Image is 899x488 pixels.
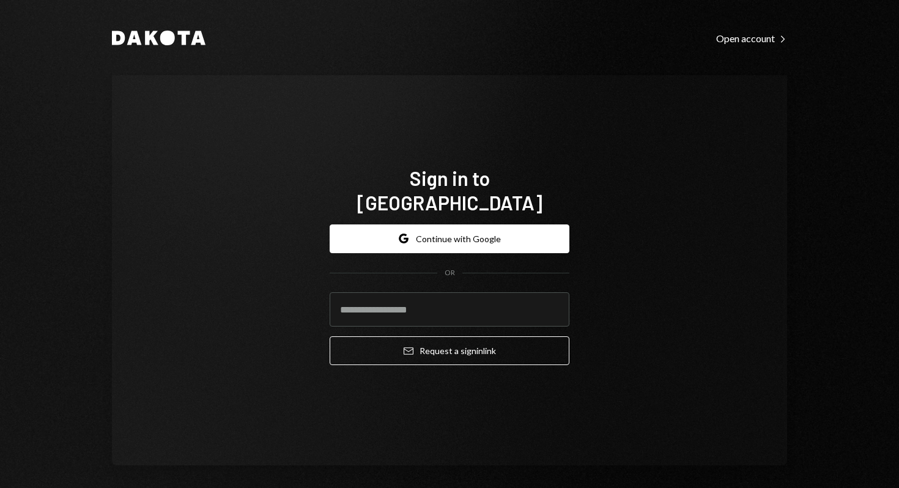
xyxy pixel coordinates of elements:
[716,32,787,45] div: Open account
[716,31,787,45] a: Open account
[330,336,569,365] button: Request a signinlink
[330,224,569,253] button: Continue with Google
[330,166,569,215] h1: Sign in to [GEOGRAPHIC_DATA]
[445,268,455,278] div: OR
